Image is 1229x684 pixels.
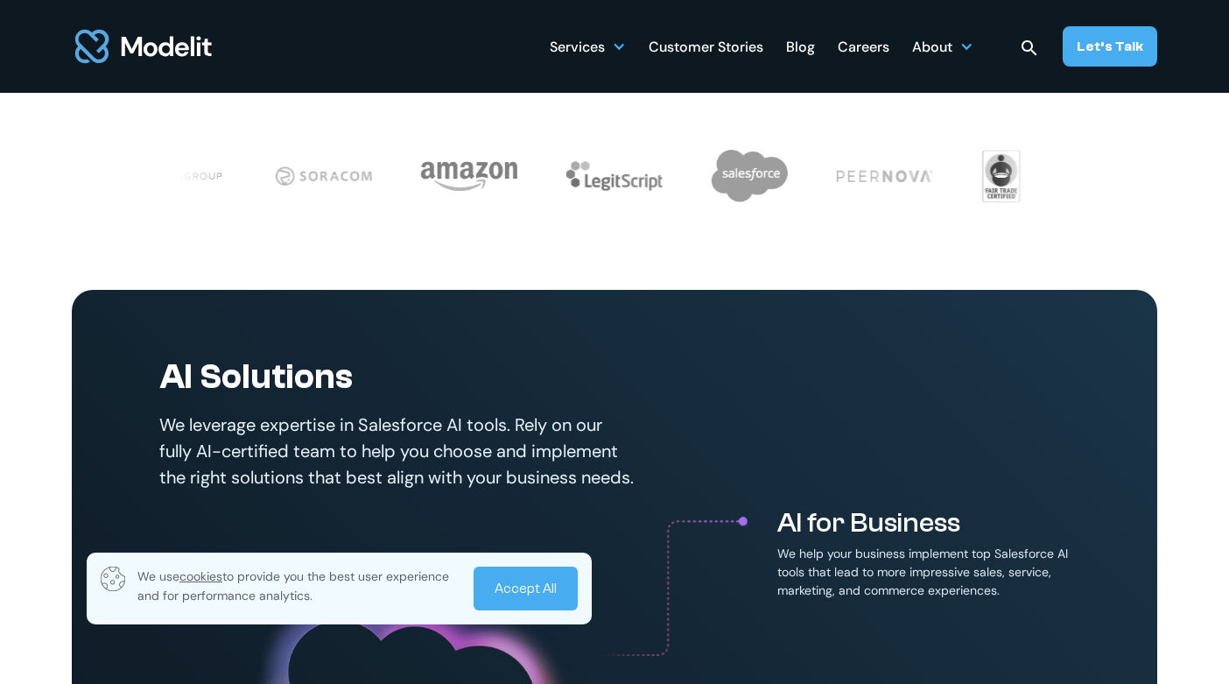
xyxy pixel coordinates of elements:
[137,567,461,605] p: We use to provide you the best user experience and for performance analytics.
[912,29,973,63] div: About
[550,29,626,63] div: Services
[786,32,815,66] div: Blog
[912,32,952,66] div: About
[159,412,636,490] p: We leverage expertise in Salesforce AI tools. Rely on our fully AI-certified team to help you cho...
[1077,37,1143,56] div: Let’s Talk
[72,19,215,74] a: home
[474,567,578,610] a: Accept All
[649,29,763,63] a: Customer Stories
[550,32,605,66] div: Services
[1063,26,1157,67] a: Let’s Talk
[838,29,889,63] a: Careers
[777,545,1070,600] p: We help your business implement top Salesforce AI tools that lead to more impressive sales, servi...
[786,29,815,63] a: Blog
[159,356,636,398] h2: AI Solutions
[649,32,763,66] div: Customer Stories
[179,568,222,584] span: cookies
[777,506,1070,539] h3: AI for Business
[838,32,889,66] div: Careers
[72,19,215,74] img: modelit logo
